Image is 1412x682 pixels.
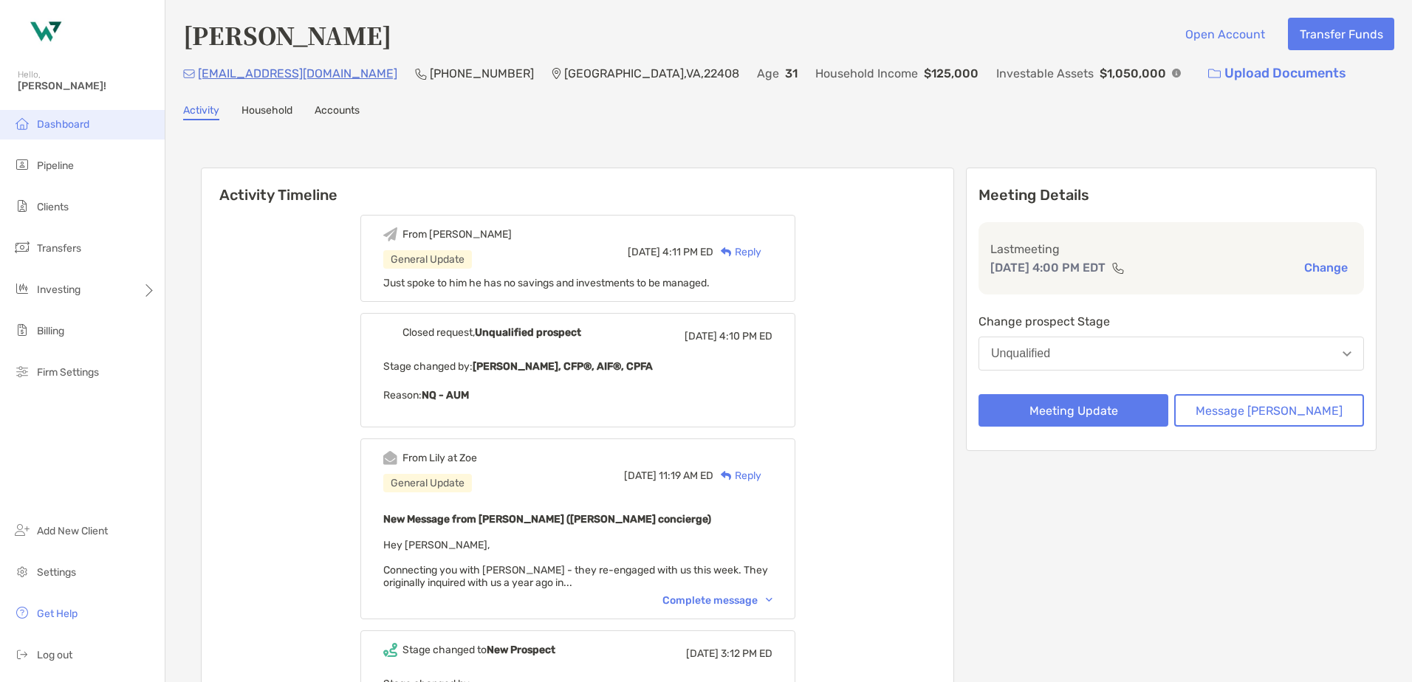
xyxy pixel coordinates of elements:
span: Pipeline [37,159,74,172]
img: Reply icon [721,471,732,480]
span: Just spoke to him he has no savings and investments to be managed. [383,277,710,289]
img: button icon [1208,69,1221,79]
div: Unqualified [991,347,1050,360]
img: Chevron icon [766,598,772,602]
span: Investing [37,283,80,296]
img: Info Icon [1172,69,1181,77]
div: From Lily at Zoe [402,452,477,464]
b: [PERSON_NAME], CFP®, AIF®, CPFA [473,360,653,373]
img: Location Icon [552,68,561,80]
p: 31 [785,64,798,83]
a: Household [241,104,292,120]
img: Event icon [383,643,397,657]
button: Meeting Update [979,394,1168,427]
b: New Message from [PERSON_NAME] ([PERSON_NAME] concierge) [383,513,711,526]
div: From [PERSON_NAME] [402,228,512,241]
span: Get Help [37,607,78,620]
img: Email Icon [183,69,195,78]
img: settings icon [13,562,31,580]
p: [EMAIL_ADDRESS][DOMAIN_NAME] [198,64,397,83]
span: Transfers [37,242,81,255]
b: NQ - AUM [422,389,469,402]
img: pipeline icon [13,156,31,173]
p: [DATE] 4:00 PM EDT [990,258,1106,277]
img: get-help icon [13,604,31,621]
p: Meeting Details [979,186,1364,204]
b: New Prospect [487,644,555,656]
span: Hey [PERSON_NAME], Connecting you with [PERSON_NAME] - they re-engaged with us this week. They or... [383,539,768,589]
p: $125,000 [924,64,979,83]
p: $1,050,000 [1100,64,1166,83]
button: Message [PERSON_NAME] [1174,394,1364,427]
img: clients icon [13,197,31,215]
button: Transfer Funds [1288,18,1394,50]
p: Household Income [815,64,918,83]
p: Investable Assets [996,64,1094,83]
span: 3:12 PM ED [721,647,772,660]
div: Reply [713,244,761,260]
img: Zoe Logo [18,6,71,59]
span: Dashboard [37,118,89,131]
button: Unqualified [979,337,1364,371]
span: 4:10 PM ED [719,330,772,342]
h4: [PERSON_NAME] [183,18,391,52]
div: Closed request, [402,326,581,339]
p: Age [757,64,779,83]
img: add_new_client icon [13,521,31,539]
img: Event icon [383,325,397,340]
span: 11:19 AM ED [659,469,713,482]
img: billing icon [13,321,31,339]
div: General Update [383,474,472,492]
img: Event icon [383,227,397,241]
p: Stage changed by: [383,357,772,376]
img: Reply icon [721,247,732,257]
img: communication type [1111,262,1125,274]
span: 4:11 PM ED [662,246,713,258]
p: Reason: [383,386,772,404]
span: [PERSON_NAME]! [18,80,156,92]
img: dashboard icon [13,114,31,132]
span: Clients [37,201,69,213]
img: firm-settings icon [13,362,31,380]
a: Activity [183,104,219,120]
p: Change prospect Stage [979,312,1364,331]
button: Change [1300,260,1352,275]
p: Last meeting [990,240,1352,258]
span: Add New Client [37,525,108,537]
p: [GEOGRAPHIC_DATA] , VA , 22408 [564,64,739,83]
a: Accounts [315,104,360,120]
span: Billing [37,325,64,337]
b: Unqualified prospect [475,326,581,339]
div: Complete message [662,594,772,607]
p: [PHONE_NUMBER] [430,64,534,83]
h6: Activity Timeline [202,168,953,204]
span: Firm Settings [37,366,99,379]
img: Open dropdown arrow [1343,351,1351,356]
span: Settings [37,566,76,579]
div: Stage changed to [402,644,555,656]
img: logout icon [13,645,31,663]
div: General Update [383,250,472,269]
div: Reply [713,468,761,483]
a: Upload Documents [1199,58,1356,89]
span: Log out [37,649,72,661]
span: [DATE] [686,647,719,660]
span: [DATE] [628,246,660,258]
span: [DATE] [624,469,657,482]
img: investing icon [13,280,31,297]
span: [DATE] [685,330,717,342]
button: Open Account [1173,18,1276,50]
img: Event icon [383,451,397,465]
img: Phone Icon [415,68,427,80]
img: transfers icon [13,238,31,256]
